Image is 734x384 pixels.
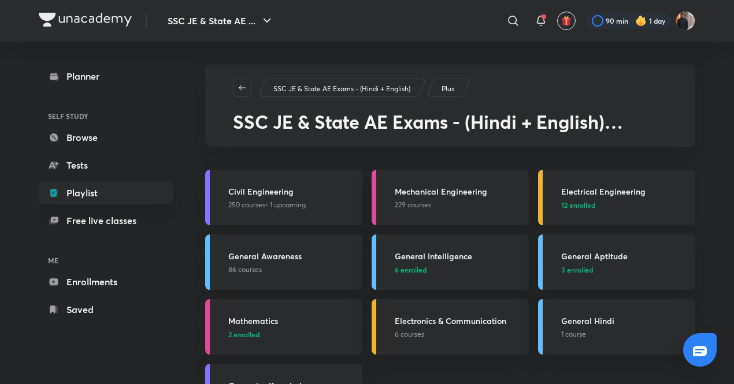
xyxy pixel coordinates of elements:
[561,329,586,340] span: 1 course
[561,264,593,275] span: 3 enrolled
[395,315,522,327] h3: Electronics & Communication
[39,13,132,29] a: Company Logo
[39,106,173,126] h6: SELF STUDY
[228,329,260,340] span: 2 enrolled
[228,264,262,275] span: 86 courses
[395,329,424,340] span: 6 courses
[228,200,306,210] span: 250 courses • 1 upcoming
[440,84,457,94] a: Plus
[39,251,173,270] h6: ME
[561,250,688,262] h3: General Aptitude
[395,264,427,275] span: 6 enrolled
[676,11,695,31] img: Anish kumar
[395,185,522,197] h3: Mechanical Engineering
[538,170,695,225] a: Electrical Engineering12 enrolled
[561,315,688,327] h3: General Hindi
[395,200,431,210] span: 229 courses
[205,234,362,290] a: General Awareness86 courses
[228,250,355,262] h3: General Awareness
[372,234,529,290] a: General Intelligence6 enrolled
[39,298,173,321] a: Saved
[538,299,695,355] a: General Hindi1 course
[228,185,355,197] h3: Civil Engineering
[205,299,362,355] a: Mathematics2 enrolled
[395,250,522,262] h3: General Intelligence
[557,12,576,30] button: avatar
[161,9,281,32] button: SSC JE & State AE ...
[39,209,173,232] a: Free live classes
[39,181,173,204] a: Playlist
[372,299,529,355] a: Electronics & Communication6 courses
[39,65,173,88] a: Planner
[372,170,529,225] a: Mechanical Engineering229 courses
[273,84,410,94] p: SSC JE & State AE Exams - (Hindi + English)
[205,170,362,225] a: Civil Engineering250 courses• 1 upcoming
[39,270,173,293] a: Enrollments
[228,315,355,327] h3: Mathematics
[561,185,688,197] h3: Electrical Engineering
[272,84,413,94] a: SSC JE & State AE Exams - (Hindi + English)
[561,200,595,210] span: 12 enrolled
[538,234,695,290] a: General Aptitude3 enrolled
[635,15,647,27] img: streak
[39,126,173,149] a: Browse
[39,13,132,27] img: Company Logo
[442,84,454,94] p: Plus
[561,16,572,26] img: avatar
[39,154,173,177] a: Tests
[233,109,623,156] span: SSC JE & State AE Exams - (Hindi + English) Playlist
